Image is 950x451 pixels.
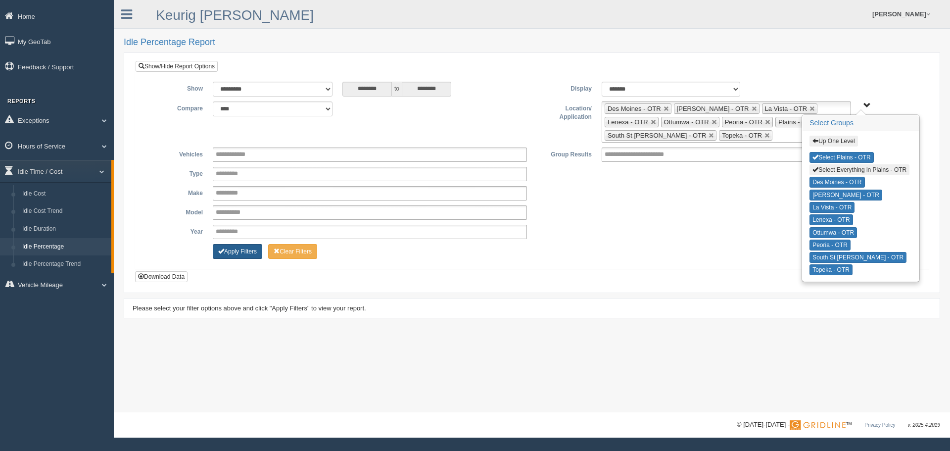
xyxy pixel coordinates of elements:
span: Plains - OTR [778,118,815,126]
button: Download Data [135,271,188,282]
button: Select Plains - OTR [809,152,873,163]
button: Change Filter Options [213,244,262,259]
label: Show [143,82,208,94]
a: Idle Cost Trend [18,202,111,220]
span: South St [PERSON_NAME] - OTR [608,132,706,139]
a: Idle Percentage Trend [18,255,111,273]
a: Keurig [PERSON_NAME] [156,7,314,23]
span: v. 2025.4.2019 [908,422,940,428]
label: Vehicles [143,148,208,159]
button: Des Moines - OTR [809,177,864,188]
span: Please select your filter options above and click "Apply Filters" to view your report. [133,304,366,312]
h3: Select Groups [803,115,919,131]
a: Privacy Policy [864,422,895,428]
span: Topeka - OTR [722,132,762,139]
span: Lenexa - OTR [608,118,648,126]
button: La Vista - OTR [809,202,855,213]
button: Lenexa - OTR [809,214,853,225]
span: Peoria - OTR [725,118,763,126]
a: Idle Duration [18,220,111,238]
h2: Idle Percentage Report [124,38,940,48]
button: Change Filter Options [268,244,317,259]
label: Location/ Application [532,101,597,122]
label: Model [143,205,208,217]
a: Show/Hide Report Options [136,61,218,72]
label: Group Results [532,148,597,159]
img: Gridline [790,420,846,430]
span: Des Moines - OTR [608,105,661,112]
button: South St [PERSON_NAME] - OTR [809,252,906,263]
label: Compare [143,101,208,113]
a: Idle Percentage [18,238,111,256]
label: Display [532,82,597,94]
a: Idle Cost [18,185,111,203]
label: Type [143,167,208,179]
label: Make [143,186,208,198]
div: © [DATE]-[DATE] - ™ [737,420,940,430]
button: Peoria - OTR [809,240,851,251]
button: [PERSON_NAME] - OTR [809,190,882,200]
span: to [392,82,402,97]
span: La Vista - OTR [765,105,807,112]
span: [PERSON_NAME] - OTR [677,105,749,112]
button: Select Everything in Plains - OTR [809,164,909,175]
button: Up One Level [809,136,857,147]
button: Ottumwa - OTR [809,227,857,238]
button: Topeka - OTR [809,264,853,275]
label: Year [143,225,208,237]
span: Ottumwa - OTR [664,118,709,126]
